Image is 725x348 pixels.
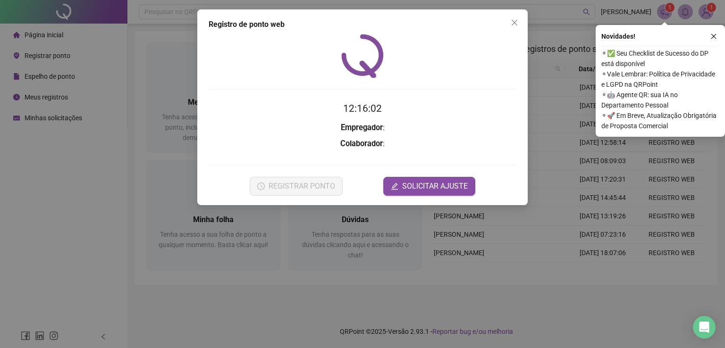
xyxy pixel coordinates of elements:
[601,110,719,131] span: ⚬ 🚀 Em Breve, Atualização Obrigatória de Proposta Comercial
[209,122,516,134] h3: :
[601,48,719,69] span: ⚬ ✅ Seu Checklist de Sucesso do DP está disponível
[209,138,516,150] h3: :
[341,34,384,78] img: QRPoint
[601,69,719,90] span: ⚬ Vale Lembrar: Política de Privacidade e LGPD na QRPoint
[507,15,522,30] button: Close
[601,90,719,110] span: ⚬ 🤖 Agente QR: sua IA no Departamento Pessoal
[340,139,383,148] strong: Colaborador
[383,177,475,196] button: editSOLICITAR AJUSTE
[343,103,382,114] time: 12:16:02
[601,31,635,41] span: Novidades !
[250,177,343,196] button: REGISTRAR PONTO
[511,19,518,26] span: close
[693,316,716,339] div: Open Intercom Messenger
[341,123,383,132] strong: Empregador
[209,19,516,30] div: Registro de ponto web
[710,33,717,40] span: close
[402,181,468,192] span: SOLICITAR AJUSTE
[391,182,398,190] span: edit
